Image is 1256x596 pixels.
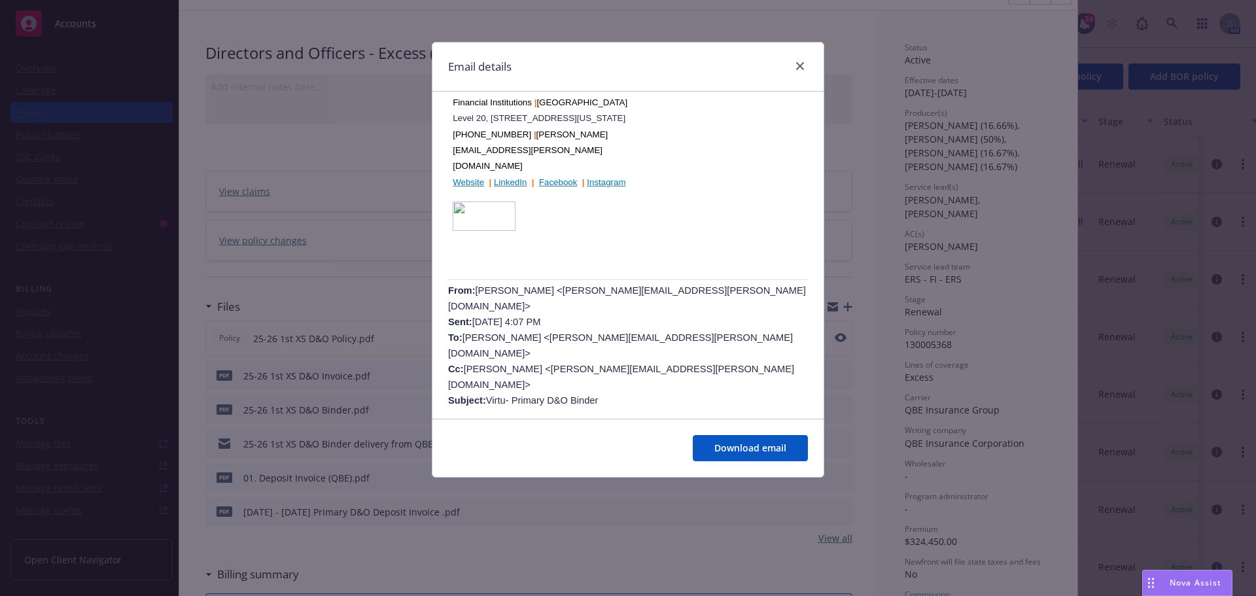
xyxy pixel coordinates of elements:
b: Cc: [448,364,464,374]
span: Nova Assist [1170,577,1221,588]
span: Download email [714,442,786,454]
b: To: [448,332,462,343]
button: Nova Assist [1142,570,1232,596]
b: Sent: [448,317,472,327]
button: Download email [693,435,808,461]
span: [PERSON_NAME] <[PERSON_NAME][EMAIL_ADDRESS][PERSON_NAME][DOMAIN_NAME]> [DATE] 4:07 PM [PERSON_NAM... [448,285,806,406]
b: Subject: [448,395,486,406]
div: Drag to move [1143,570,1159,595]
